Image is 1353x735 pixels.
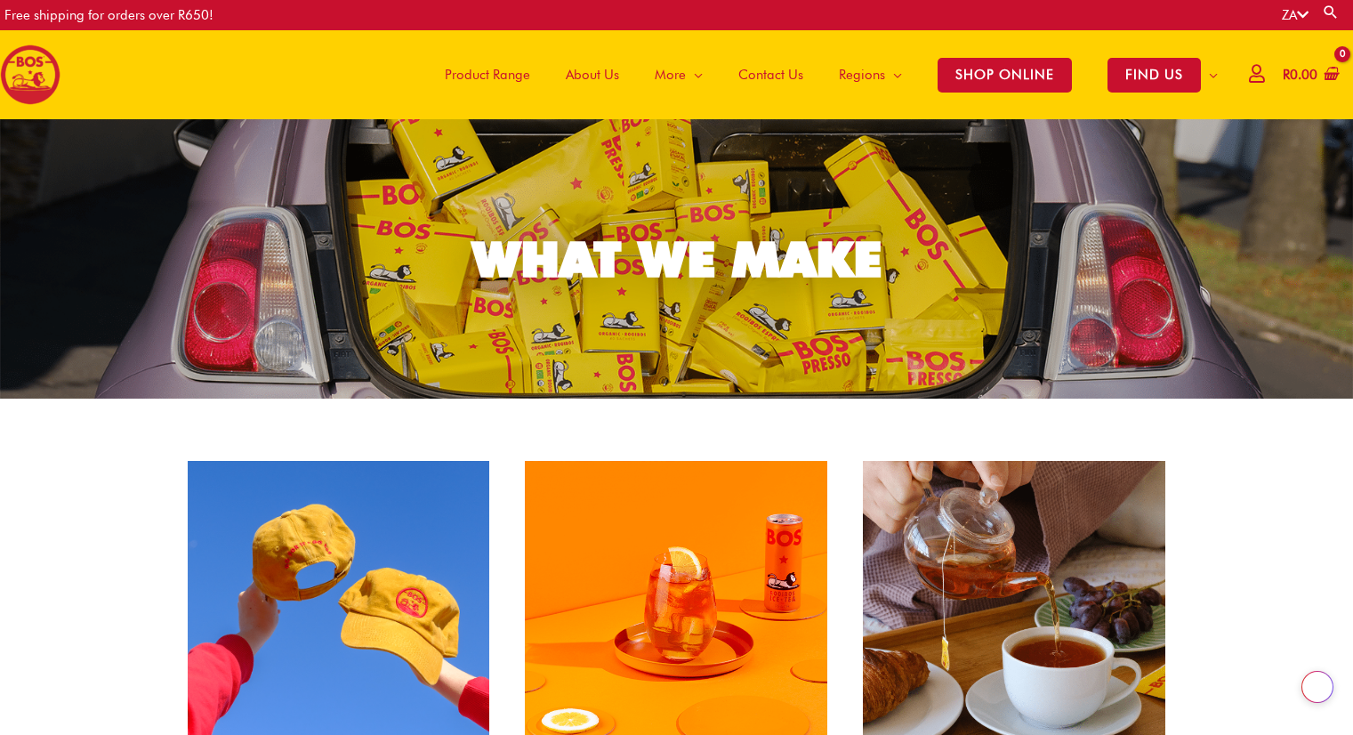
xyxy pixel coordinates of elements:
[445,48,530,101] span: Product Range
[1322,4,1340,20] a: Search button
[1282,7,1309,23] a: ZA
[839,48,885,101] span: Regions
[938,58,1072,93] span: SHOP ONLINE
[548,30,637,119] a: About Us
[566,48,619,101] span: About Us
[821,30,920,119] a: Regions
[472,235,882,284] div: WHAT WE MAKE
[721,30,821,119] a: Contact Us
[1283,67,1290,83] span: R
[655,48,686,101] span: More
[414,30,1236,119] nav: Site Navigation
[427,30,548,119] a: Product Range
[920,30,1090,119] a: SHOP ONLINE
[637,30,721,119] a: More
[738,48,803,101] span: Contact Us
[1107,58,1201,93] span: FIND US
[1283,67,1317,83] bdi: 0.00
[1279,55,1340,95] a: View Shopping Cart, empty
